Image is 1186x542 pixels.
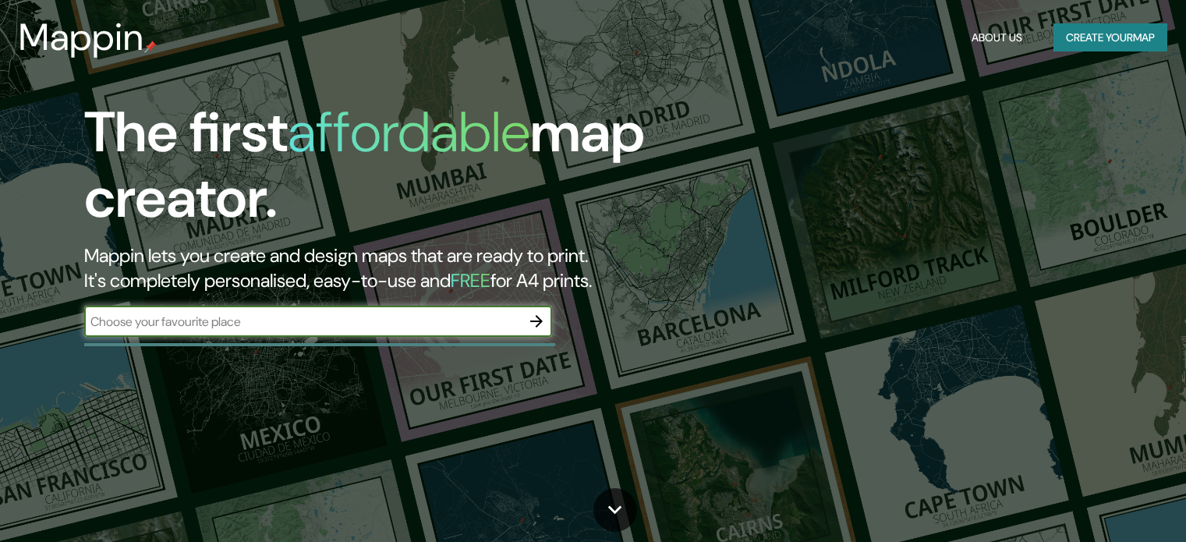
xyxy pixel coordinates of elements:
h2: Mappin lets you create and design maps that are ready to print. It's completely personalised, eas... [84,243,678,293]
h5: FREE [451,268,490,292]
button: Create yourmap [1053,23,1167,52]
h3: Mappin [19,16,144,59]
input: Choose your favourite place [84,313,521,331]
button: About Us [965,23,1028,52]
h1: The first map creator. [84,100,678,243]
h1: affordable [288,96,530,168]
img: mappin-pin [144,41,157,53]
